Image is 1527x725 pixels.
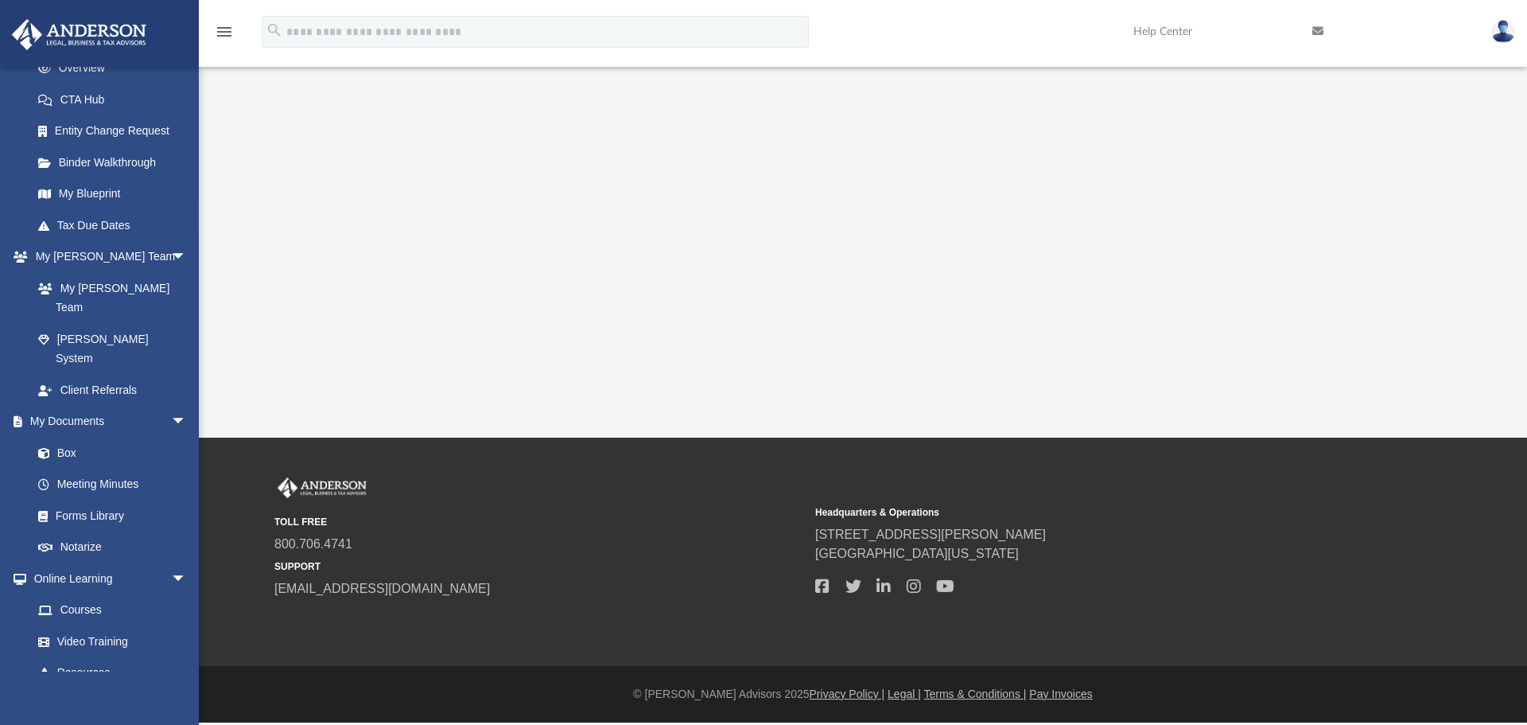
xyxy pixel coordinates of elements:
[11,241,203,273] a: My [PERSON_NAME] Teamarrow_drop_down
[215,22,234,41] i: menu
[171,563,203,595] span: arrow_drop_down
[199,686,1527,703] div: © [PERSON_NAME] Advisors 2025
[274,582,490,595] a: [EMAIL_ADDRESS][DOMAIN_NAME]
[274,477,370,498] img: Anderson Advisors Platinum Portal
[274,515,804,529] small: TOLL FREE
[215,30,234,41] a: menu
[171,241,203,274] span: arrow_drop_down
[924,688,1027,700] a: Terms & Conditions |
[274,559,804,574] small: SUPPORT
[22,437,195,469] a: Box
[1029,688,1092,700] a: Pay Invoices
[22,500,195,532] a: Forms Library
[11,406,203,438] a: My Documentsarrow_drop_down
[22,657,203,689] a: Resources
[22,323,203,374] a: [PERSON_NAME] System
[815,505,1345,520] small: Headquarters & Operations
[815,547,1019,560] a: [GEOGRAPHIC_DATA][US_STATE]
[1491,20,1515,43] img: User Pic
[22,626,195,657] a: Video Training
[22,532,203,563] a: Notarize
[22,178,203,210] a: My Blueprint
[22,374,203,406] a: Client Referrals
[22,84,211,115] a: CTA Hub
[22,53,211,84] a: Overview
[22,469,203,501] a: Meeting Minutes
[266,21,283,39] i: search
[7,19,151,50] img: Anderson Advisors Platinum Portal
[22,594,203,626] a: Courses
[22,146,211,178] a: Binder Walkthrough
[11,563,203,594] a: Online Learningarrow_drop_down
[815,528,1046,541] a: [STREET_ADDRESS][PERSON_NAME]
[22,272,195,323] a: My [PERSON_NAME] Team
[171,406,203,439] span: arrow_drop_down
[274,537,352,551] a: 800.706.4741
[22,115,211,147] a: Entity Change Request
[22,209,211,241] a: Tax Due Dates
[888,688,921,700] a: Legal |
[810,688,885,700] a: Privacy Policy |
